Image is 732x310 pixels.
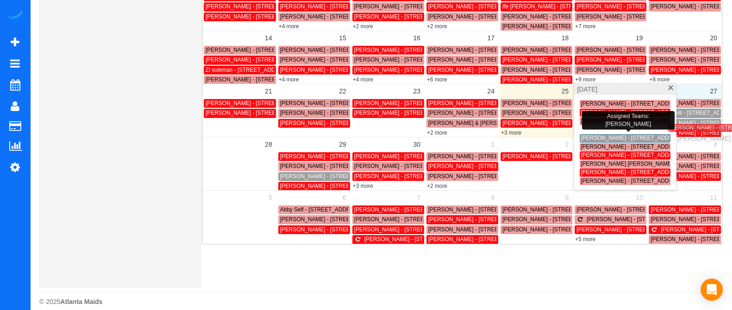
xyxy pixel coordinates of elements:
[354,67,459,73] span: [PERSON_NAME] - [STREET_ADDRESS]
[408,31,425,45] a: 16
[701,279,723,301] div: Open Intercom Messenger
[280,100,430,106] span: [PERSON_NAME] - [STREET_ADDRESS][PERSON_NAME]
[280,216,385,223] span: [PERSON_NAME] - [STREET_ADDRESS]
[428,226,578,233] span: [PERSON_NAME] - [STREET_ADDRESS][PERSON_NAME]
[6,9,24,22] img: Automaid Logo
[206,110,310,116] span: [PERSON_NAME] - [STREET_ADDRESS]
[576,67,681,73] span: [PERSON_NAME] - [STREET_ADDRESS]
[502,100,607,106] span: [PERSON_NAME] - [STREET_ADDRESS]
[39,297,723,306] div: © 2025
[280,183,430,189] span: [PERSON_NAME] - [STREET_ADDRESS][PERSON_NAME]
[260,31,277,45] a: 14
[557,31,574,45] a: 18
[280,173,385,180] span: [PERSON_NAME] - [STREET_ADDRESS]
[587,216,691,223] span: [PERSON_NAME] - [STREET_ADDRESS]
[354,3,504,10] span: [PERSON_NAME] - [STREET_ADDRESS][PERSON_NAME]
[581,135,685,141] span: [PERSON_NAME] - [STREET_ADDRESS]
[428,216,533,223] span: [PERSON_NAME] - [STREET_ADDRESS]
[502,3,615,10] span: Ife [PERSON_NAME] - [STREET_ADDRESS]
[705,191,722,205] a: 11
[206,76,356,83] span: [PERSON_NAME] - [STREET_ADDRESS][PERSON_NAME]
[280,13,385,20] span: [PERSON_NAME] - [STREET_ADDRESS]
[581,109,685,116] span: [PERSON_NAME] - [STREET_ADDRESS]
[279,76,299,83] a: +4 more
[206,67,382,73] span: Zi suleman - [STREET_ADDRESS][PERSON_NAME][PERSON_NAME]
[581,161,732,167] span: [PERSON_NAME] [PERSON_NAME] - [STREET_ADDRESS]
[354,153,459,160] span: [PERSON_NAME] - [STREET_ADDRESS]
[427,76,447,83] a: +6 more
[576,226,726,233] span: [PERSON_NAME] - [STREET_ADDRESS][PERSON_NAME]
[280,206,363,213] span: Abby Self - [STREET_ADDRESS]
[354,216,504,223] span: [PERSON_NAME] - [STREET_ADDRESS][PERSON_NAME]
[280,47,430,53] span: [PERSON_NAME] - [STREET_ADDRESS][PERSON_NAME]
[502,76,607,83] span: [PERSON_NAME] - [STREET_ADDRESS]
[581,100,731,107] span: [PERSON_NAME] - [STREET_ADDRESS][PERSON_NAME]
[427,23,447,30] a: +2 more
[502,13,607,20] span: [PERSON_NAME] - [STREET_ADDRESS]
[364,236,469,242] span: [PERSON_NAME] - [STREET_ADDRESS]
[581,152,716,158] span: [PERSON_NAME] - [STREET_ADDRESS][US_STATE]
[428,13,592,20] span: [PERSON_NAME] - [STREET_ADDRESS] Se, Marietta, GA 30067
[280,3,475,10] span: [PERSON_NAME] - [STREET_ADDRESS][PERSON_NAME][PERSON_NAME]
[354,56,459,63] span: [PERSON_NAME] - [STREET_ADDRESS]
[280,67,430,73] span: [PERSON_NAME] - [STREET_ADDRESS][PERSON_NAME]
[334,31,351,45] a: 15
[334,84,351,98] a: 22
[581,178,685,184] span: [PERSON_NAME] - [STREET_ADDRESS]
[502,216,652,223] span: [PERSON_NAME] - [STREET_ADDRESS][PERSON_NAME]
[576,56,726,63] span: [PERSON_NAME] - [STREET_ADDRESS][PERSON_NAME]
[280,153,385,160] span: [PERSON_NAME] - [STREET_ADDRESS]
[428,163,624,169] span: [PERSON_NAME] - [STREET_ADDRESS][PERSON_NAME][PERSON_NAME]
[427,183,447,189] a: +2 more
[502,56,607,63] span: [PERSON_NAME] - [STREET_ADDRESS]
[709,137,722,151] a: 4
[353,23,373,30] a: +2 more
[280,120,430,126] span: [PERSON_NAME] - [STREET_ADDRESS][PERSON_NAME]
[581,169,685,175] span: [PERSON_NAME] - [STREET_ADDRESS]
[631,191,648,205] a: 10
[206,3,425,10] span: [PERSON_NAME] - [STREET_ADDRESS][PERSON_NAME] Sw, [GEOGRAPHIC_DATA]
[60,298,102,305] strong: Atlanta Maids
[649,76,669,83] a: +8 more
[428,173,533,180] span: [PERSON_NAME] - [STREET_ADDRESS]
[482,84,499,98] a: 24
[354,173,459,180] span: [PERSON_NAME] - [STREET_ADDRESS]
[428,100,533,106] span: [PERSON_NAME] - [STREET_ADDRESS]
[412,191,425,205] a: 7
[502,67,652,73] span: [PERSON_NAME] - [STREET_ADDRESS][PERSON_NAME]
[502,226,607,233] span: [PERSON_NAME] - [STREET_ADDRESS]
[428,56,533,63] span: [PERSON_NAME] - [STREET_ADDRESS]
[428,3,533,10] span: [PERSON_NAME] - [STREET_ADDRESS]
[482,31,499,45] a: 17
[486,191,499,205] a: 8
[557,84,574,98] a: 25
[428,236,533,242] span: [PERSON_NAME] - [STREET_ADDRESS]
[354,110,459,116] span: [PERSON_NAME] - [STREET_ADDRESS]
[279,23,299,30] a: +4 more
[502,206,607,213] span: [PERSON_NAME] - [STREET_ADDRESS]
[408,137,425,151] a: 30
[280,163,385,169] span: [PERSON_NAME] - [STREET_ADDRESS]
[705,84,722,98] a: 27
[502,47,652,53] span: [PERSON_NAME] - [STREET_ADDRESS][PERSON_NAME]
[354,226,459,233] span: [PERSON_NAME] - [STREET_ADDRESS]
[206,100,356,106] span: [PERSON_NAME] - [STREET_ADDRESS][PERSON_NAME]
[560,191,573,205] a: 9
[354,47,459,53] span: [PERSON_NAME] - [STREET_ADDRESS]
[575,23,595,30] a: +7 more
[502,120,607,126] span: [PERSON_NAME] - [STREET_ADDRESS]
[576,3,726,10] span: [PERSON_NAME] - [STREET_ADDRESS][PERSON_NAME]
[576,13,681,20] span: [PERSON_NAME] - [STREET_ADDRESS]
[501,130,521,136] a: +3 more
[354,13,459,20] span: [PERSON_NAME] - [STREET_ADDRESS]
[575,76,595,83] a: +9 more
[264,191,277,205] a: 5
[486,137,499,151] a: 1
[354,100,504,106] span: [PERSON_NAME] - [STREET_ADDRESS][PERSON_NAME]
[206,56,310,63] span: [PERSON_NAME] - [STREET_ADDRESS]
[502,110,607,116] span: [PERSON_NAME] - [STREET_ADDRESS]
[581,143,685,150] span: [PERSON_NAME] - [STREET_ADDRESS]
[334,137,351,151] a: 29
[408,84,425,98] a: 23
[577,85,597,94] span: [DATE]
